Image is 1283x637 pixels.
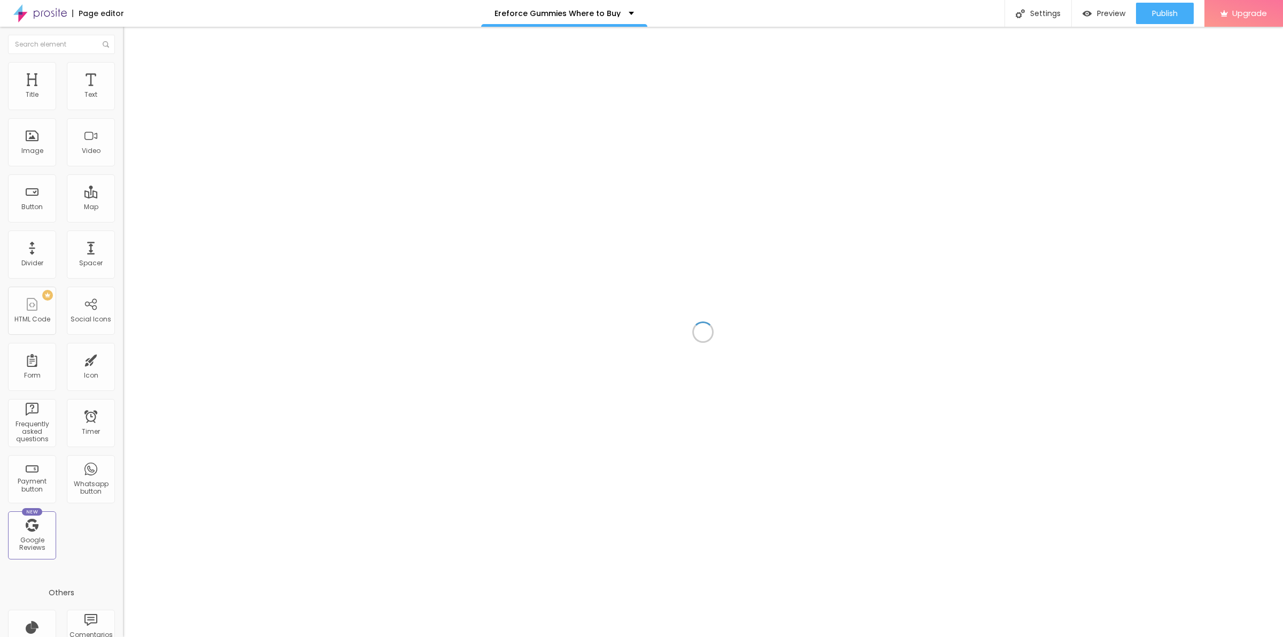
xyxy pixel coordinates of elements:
div: Spacer [79,259,103,267]
button: Preview [1072,3,1136,24]
div: Whatsapp button [69,480,112,496]
div: Image [21,147,43,155]
div: Social Icons [71,316,111,323]
button: Publish [1136,3,1194,24]
div: Frequently asked questions [11,420,53,443]
div: Timer [82,428,100,435]
div: Divider [21,259,43,267]
img: view-1.svg [1083,9,1092,18]
span: Preview [1097,9,1125,18]
div: HTML Code [14,316,50,323]
div: New [22,508,42,516]
input: Search element [8,35,115,54]
div: Map [84,203,98,211]
div: Form [24,372,41,379]
div: Icon [84,372,98,379]
p: Ereforce Gummies Where to Buy [494,10,621,17]
div: Payment button [11,478,53,493]
div: Google Reviews [11,536,53,552]
img: Icone [1016,9,1025,18]
div: Text [84,91,97,98]
img: Icone [103,41,109,48]
span: Upgrade [1232,9,1267,18]
div: Page editor [72,10,124,17]
div: Button [21,203,43,211]
div: Title [26,91,38,98]
div: Video [82,147,101,155]
span: Publish [1152,9,1178,18]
